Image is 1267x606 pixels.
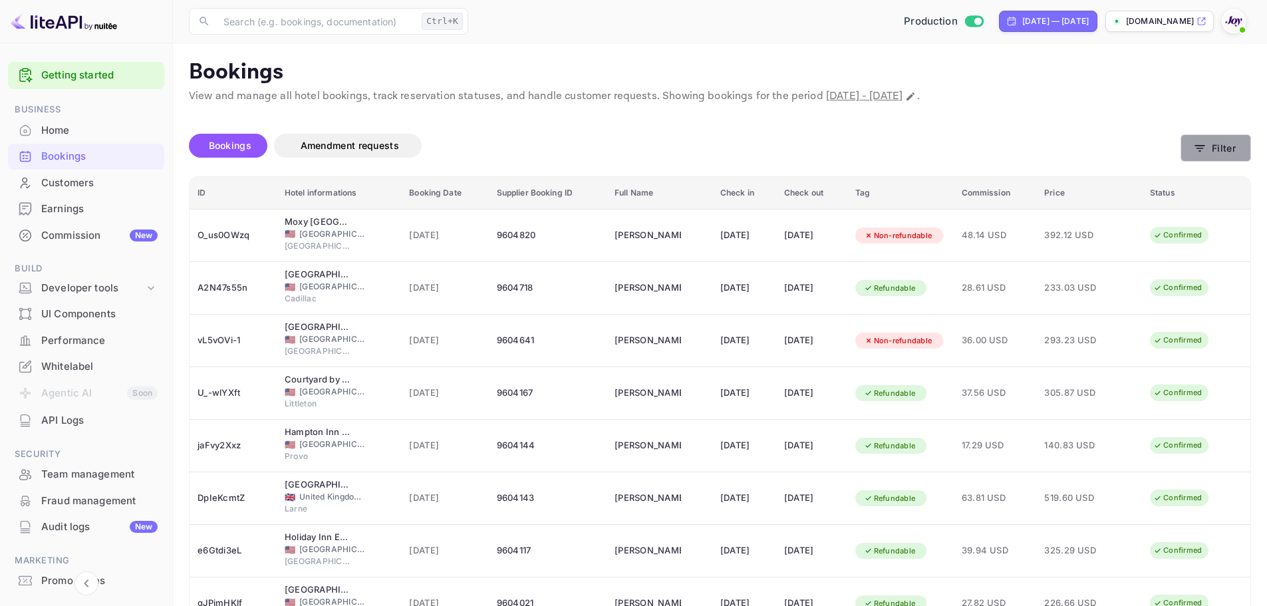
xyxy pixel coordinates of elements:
div: UI Components [8,301,164,327]
div: Confirmed [1145,542,1210,559]
span: [GEOGRAPHIC_DATA] [299,438,366,450]
div: O_us0OWzq [198,225,269,246]
div: Bookings [8,144,164,170]
div: Tim Portokalis [615,330,681,351]
a: Bookings [8,144,164,168]
span: Provo [285,450,351,462]
div: [DATE] [720,540,768,561]
div: Non-refundable [855,227,941,244]
div: Micaela Finnegan [615,382,681,404]
div: CommissionNew [8,223,164,249]
span: United States of America [285,283,295,291]
div: Team management [8,462,164,488]
div: API Logs [41,413,158,428]
div: [DATE] [784,435,839,456]
span: 233.03 USD [1044,281,1111,295]
div: Refundable [855,385,924,402]
div: Refundable [855,543,924,559]
div: Switch to Sandbox mode [899,14,988,29]
div: Whitelabel [41,359,158,375]
th: Check out [776,177,847,210]
div: [DATE] [784,277,839,299]
div: Courtyard by Marriott Boston Littleton [285,373,351,386]
div: Home [41,123,158,138]
div: Confirmed [1145,384,1210,401]
span: [DATE] [409,543,480,558]
div: Performance [41,333,158,349]
div: [DATE] [720,277,768,299]
div: Non-refundable [855,333,941,349]
span: United States of America [285,545,295,554]
th: Check in [712,177,776,210]
div: Earnings [41,202,158,217]
div: Ctrl+K [422,13,463,30]
div: UI Components [41,307,158,322]
span: United States of America [285,229,295,238]
div: Confirmed [1145,227,1210,243]
button: Change date range [904,90,917,103]
th: Hotel informations [277,177,401,210]
div: [DATE] — [DATE] [1022,15,1089,27]
a: API Logs [8,408,164,432]
div: Ballygally Castle [285,478,351,492]
span: 17.29 USD [962,438,1029,453]
span: [GEOGRAPHIC_DATA] [299,281,366,293]
span: 140.83 USD [1044,438,1111,453]
span: [DATE] [409,491,480,506]
div: [DATE] [720,225,768,246]
div: Evergreen Resort [285,268,351,281]
p: Bookings [189,59,1251,86]
div: [DATE] [720,488,768,509]
span: [DATE] [409,333,480,348]
a: Getting started [41,68,158,83]
th: Price [1036,177,1142,210]
span: Build [8,261,164,276]
div: Hilton Garden Inn Denver/Cherry Creek [285,583,351,597]
th: Booking Date [401,177,488,210]
span: Amendment requests [301,140,399,151]
th: Status [1142,177,1250,210]
div: 9604641 [497,330,599,351]
div: Developer tools [41,281,144,296]
div: Confirmed [1145,279,1210,296]
div: Audit logsNew [8,514,164,540]
div: Audit logs [41,520,158,535]
a: Earnings [8,196,164,221]
span: [DATE] [409,438,480,453]
div: API Logs [8,408,164,434]
div: 9604144 [497,435,599,456]
div: Confirmed [1145,490,1210,506]
a: CommissionNew [8,223,164,247]
div: [DATE] [784,540,839,561]
div: Fraud management [8,488,164,514]
span: 63.81 USD [962,491,1029,506]
div: [DATE] [784,225,839,246]
div: Performance [8,328,164,354]
div: Michael Goodson [615,435,681,456]
span: 36.00 USD [962,333,1029,348]
a: Audit logsNew [8,514,164,539]
th: Tag [847,177,954,210]
div: [DATE] [720,435,768,456]
div: Customers [8,170,164,196]
a: Fraud management [8,488,164,513]
div: Bookings [41,149,158,164]
div: Hampton Inn Provo [285,426,351,439]
div: Team management [41,467,158,482]
div: 9604117 [497,540,599,561]
span: 39.94 USD [962,543,1029,558]
span: 392.12 USD [1044,228,1111,243]
span: Security [8,447,164,462]
span: 325.29 USD [1044,543,1111,558]
div: Fraud management [41,494,158,509]
a: Performance [8,328,164,353]
span: United States of America [285,388,295,396]
div: Promo codes [8,568,164,594]
span: [GEOGRAPHIC_DATA] [285,240,351,252]
span: Marketing [8,553,164,568]
div: New [130,521,158,533]
span: [DATE] [409,386,480,400]
div: Whitelabel [8,354,164,380]
div: [DATE] [720,330,768,351]
th: Commission [954,177,1037,210]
